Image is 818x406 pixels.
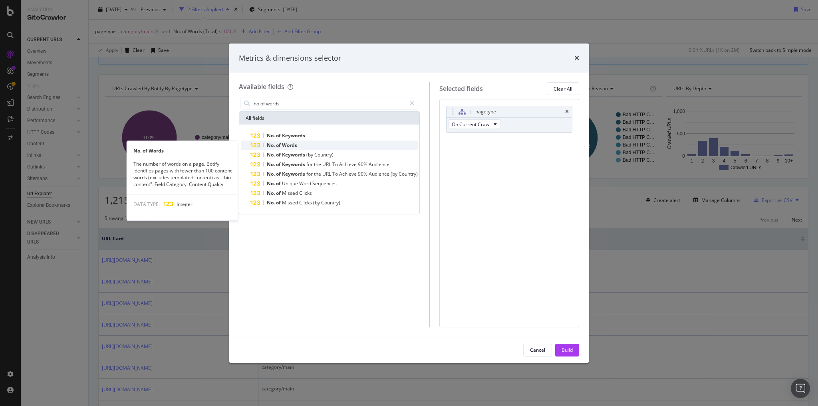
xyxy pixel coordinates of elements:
[276,151,282,158] span: of
[299,199,313,206] span: Clicks
[475,108,496,116] div: pagetype
[312,180,337,187] span: Sequences
[239,82,284,91] div: Available fields
[239,53,341,63] div: Metrics & dimensions selector
[314,161,322,168] span: the
[299,190,312,196] span: Clicks
[399,170,418,177] span: Country)
[267,161,276,168] span: No.
[562,347,573,353] div: Build
[322,161,332,168] span: URL
[267,170,276,177] span: No.
[446,106,572,133] div: pagetypetimesOn Current Crawl
[276,170,282,177] span: of
[391,170,399,177] span: (by
[282,142,297,149] span: Words
[267,151,276,158] span: No.
[321,199,340,206] span: Country)
[332,170,339,177] span: To
[339,170,358,177] span: Achieve
[369,170,391,177] span: Audience
[276,180,282,187] span: of
[127,160,238,188] div: The number of words on a page. Botify identifies pages with fewer than 100 content words (exclude...
[267,142,276,149] span: No.
[565,109,569,114] div: times
[127,147,238,154] div: No. of Words
[358,170,369,177] span: 90%
[267,199,276,206] span: No.
[282,199,299,206] span: Missed
[282,151,306,158] span: Keywords
[314,170,322,177] span: the
[282,190,299,196] span: Missed
[369,161,389,168] span: Audience
[306,170,314,177] span: for
[239,112,419,125] div: All fields
[282,170,306,177] span: Keywords
[276,199,282,206] span: of
[332,161,339,168] span: To
[554,85,572,92] div: Clear All
[439,84,483,93] div: Selected fields
[276,132,282,139] span: of
[267,190,276,196] span: No.
[452,121,490,128] span: On Current Crawl
[523,344,552,356] button: Cancel
[547,82,579,95] button: Clear All
[448,119,500,129] button: On Current Crawl
[313,199,321,206] span: (by
[267,132,276,139] span: No.
[306,161,314,168] span: for
[282,161,306,168] span: Keywords
[574,53,579,63] div: times
[282,180,299,187] span: Unique
[358,161,369,168] span: 90%
[299,180,312,187] span: Word
[791,379,810,398] div: Open Intercom Messenger
[306,151,314,158] span: (by
[314,151,334,158] span: Country)
[276,190,282,196] span: of
[322,170,332,177] span: URL
[555,344,579,356] button: Build
[339,161,358,168] span: Achieve
[276,161,282,168] span: of
[282,132,305,139] span: Keywords
[530,347,545,353] div: Cancel
[253,97,406,109] input: Search by field name
[229,44,589,363] div: modal
[267,180,276,187] span: No.
[276,142,282,149] span: of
